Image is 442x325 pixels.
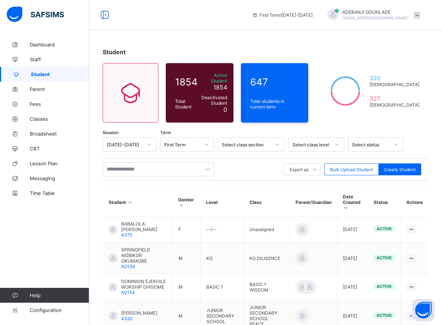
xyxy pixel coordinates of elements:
td: KG [200,243,244,274]
span: Term [160,130,171,135]
span: 1854 [175,76,198,88]
span: Create Student [384,167,416,172]
td: F [172,217,200,243]
span: Time Table [30,190,89,196]
span: 4375 [121,232,132,238]
th: Student [103,188,173,217]
span: Classes [30,116,89,122]
td: KG DILIGENCE [244,243,290,274]
img: safsims [7,7,64,22]
i: Sort in Ascending Order [178,202,184,208]
span: Deactivated Student [201,95,227,106]
div: Select class level [293,142,330,147]
span: N2134 [121,264,135,269]
span: active [377,313,392,318]
th: Class [244,188,290,217]
td: BASIC 1 [200,274,244,300]
span: Active Student [201,72,227,84]
span: Bulk Upload Student [330,167,373,172]
span: Messaging [30,175,89,181]
span: SPRINGFIELD AIGBIKOR OKUMAGBE [121,247,167,264]
div: Select class section [222,142,271,147]
span: CBT [30,146,89,152]
i: Sort in Ascending Order [127,199,133,205]
span: DOMINION EJEKHILE WORSHIP OHISEIME [121,279,167,290]
span: 4320 [121,316,133,321]
th: Parent/Guardian [290,188,337,217]
div: First Term [164,142,200,147]
span: N2154 [121,290,135,295]
div: Select status [352,142,390,147]
span: 327 [370,95,419,102]
button: Open asap [412,299,435,321]
span: [EMAIL_ADDRESS][DOMAIN_NAME] [342,16,408,20]
span: [DEMOGRAPHIC_DATA] [370,102,419,108]
span: active [377,255,392,260]
i: Sort in Ascending Order [343,205,349,211]
div: Total Student [173,97,200,111]
span: Broadsheet [30,131,89,137]
span: [DEMOGRAPHIC_DATA] [370,82,419,87]
span: Total students in current term [250,98,299,110]
span: 647 [250,76,299,88]
span: Student [31,71,89,77]
span: [PERSON_NAME] [121,310,157,316]
span: BABALOLA [PERSON_NAME] [121,221,167,232]
div: ADEBANJIOGUNLADE [320,9,424,21]
td: M [172,274,200,300]
td: [DATE] [337,274,368,300]
td: [DATE] [337,243,368,274]
th: Date Created [337,188,368,217]
span: Configuration [30,307,89,313]
td: BASIC 1 WISDOM [244,274,290,300]
span: active [377,284,392,289]
span: Parent [30,86,89,92]
td: Unassigned [244,217,290,243]
span: Fees [30,101,89,107]
th: Level [200,188,244,217]
span: Staff [30,56,89,62]
span: 1854 [213,84,227,91]
span: Student [103,48,126,56]
span: Export as [290,167,309,172]
td: --/-- [200,217,244,243]
span: active [377,226,392,231]
span: 0 [223,106,227,113]
span: Lesson Plan [30,160,89,166]
span: Dashboard [30,42,89,48]
span: ADEBANJI OGUNLADE [342,9,408,15]
span: Session [103,130,119,135]
td: M [172,243,200,274]
th: Status [368,188,401,217]
span: 320 [370,74,419,82]
th: Gender [172,188,200,217]
th: Actions [401,188,429,217]
span: Help [30,292,89,298]
td: [DATE] [337,217,368,243]
div: [DATE]-[DATE] [107,142,143,147]
span: session/term information [252,12,313,18]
